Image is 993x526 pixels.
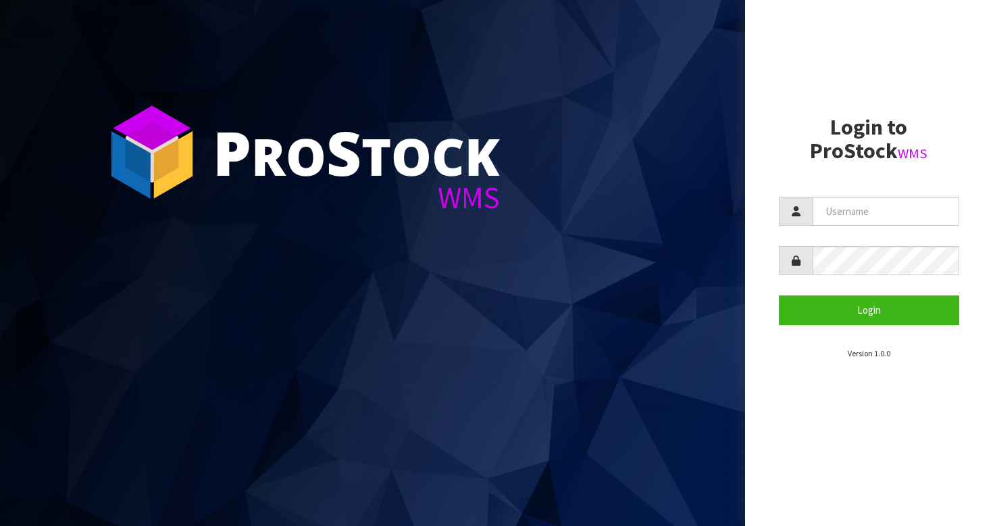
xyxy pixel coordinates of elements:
h2: Login to ProStock [779,116,960,163]
small: Version 1.0.0 [848,348,890,358]
button: Login [779,295,960,325]
input: Username [813,197,960,226]
small: WMS [898,145,927,162]
img: ProStock Cube [101,101,203,203]
span: P [213,111,251,193]
div: ro tock [213,122,500,183]
div: WMS [213,183,500,213]
span: S [326,111,361,193]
